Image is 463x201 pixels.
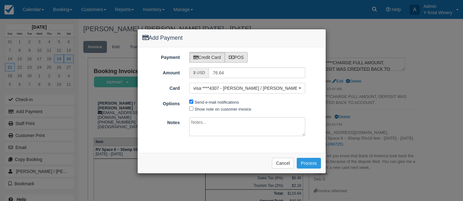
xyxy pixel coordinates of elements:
[272,158,294,169] button: Cancel
[225,52,248,63] label: POS
[138,117,185,126] label: Notes
[138,67,185,76] label: Amount
[193,71,205,75] small: $ USD
[195,107,251,112] label: Show note on customer invoice
[189,83,305,94] button: visa ****4307 - [PERSON_NAME] / [PERSON_NAME]
[142,34,321,42] h4: Add Payment
[138,98,185,107] label: Options
[297,158,321,169] button: Process
[195,100,239,105] label: Send e-mail notifications
[138,83,185,92] label: Card
[193,85,297,91] span: visa ****4307 - [PERSON_NAME] / [PERSON_NAME]
[209,67,305,78] input: Valid amount required.
[189,52,225,63] label: Credit Card
[138,52,185,61] label: Payment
